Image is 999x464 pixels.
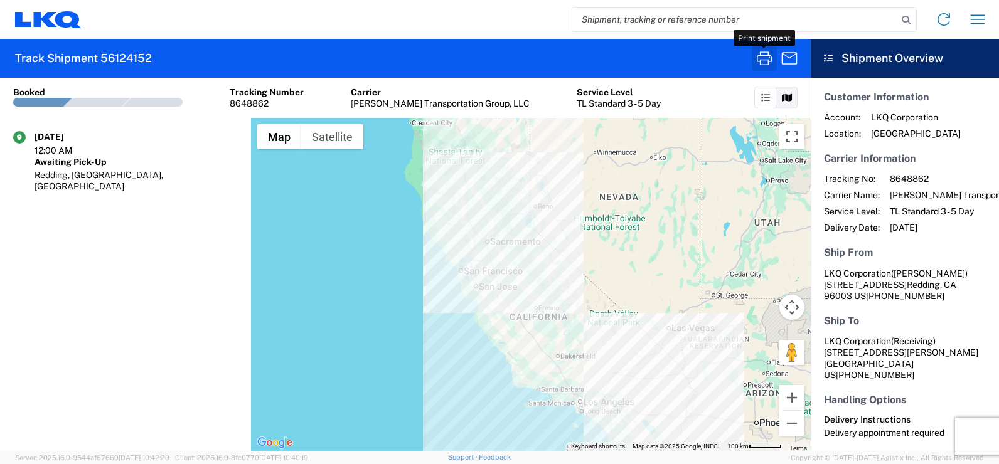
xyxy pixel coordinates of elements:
[824,246,986,258] h5: Ship From
[824,112,861,123] span: Account:
[791,452,984,463] span: Copyright © [DATE]-[DATE] Agistix Inc., All Rights Reserved
[824,268,891,278] span: LKQ Corporation
[824,268,986,302] address: Redding, CA 96003 US
[824,128,861,139] span: Location:
[351,87,530,98] div: Carrier
[824,152,986,164] h5: Carrier Information
[824,414,986,425] h6: Delivery Instructions
[779,295,804,320] button: Map camera controls
[571,442,625,451] button: Keyboard shortcuts
[35,145,97,156] div: 12:00 AM
[824,206,880,217] span: Service Level:
[824,394,986,406] h5: Handling Options
[13,87,45,98] div: Booked
[577,98,661,109] div: TL Standard 3 - 5 Day
[824,91,986,103] h5: Customer Information
[254,435,296,451] img: Google
[779,411,804,436] button: Zoom out
[479,453,511,461] a: Feedback
[230,87,304,98] div: Tracking Number
[577,87,661,98] div: Service Level
[724,442,786,451] button: Map Scale: 100 km per 49 pixels
[824,173,880,184] span: Tracking No:
[779,124,804,149] button: Toggle fullscreen view
[824,189,880,201] span: Carrier Name:
[824,315,986,327] h5: Ship To
[257,124,301,149] button: Show street map
[254,435,296,451] a: Open this area in Google Maps (opens a new window)
[259,454,308,461] span: [DATE] 10:40:19
[824,222,880,233] span: Delivery Date:
[175,454,308,461] span: Client: 2025.16.0-8fc0770
[824,427,986,438] div: Delivery appointment required
[836,370,914,380] span: [PHONE_NUMBER]
[824,335,986,381] address: [GEOGRAPHIC_DATA] US
[789,445,807,451] a: Terms
[351,98,530,109] div: [PERSON_NAME] Transportation Group, LLC
[871,112,961,123] span: LKQ Corporation
[230,98,304,109] div: 8648862
[824,280,907,290] span: [STREET_ADDRESS]
[779,385,804,410] button: Zoom in
[448,453,479,461] a: Support
[633,443,720,450] span: Map data ©2025 Google, INEGI
[35,131,97,142] div: [DATE]
[35,169,238,192] div: Redding, [GEOGRAPHIC_DATA], [GEOGRAPHIC_DATA]
[824,336,978,357] span: LKQ Corporation [STREET_ADDRESS][PERSON_NAME]
[866,291,944,301] span: [PHONE_NUMBER]
[891,336,936,346] span: (Receiving)
[779,340,804,365] button: Drag Pegman onto the map to open Street View
[891,268,968,278] span: ([PERSON_NAME])
[572,8,897,31] input: Shipment, tracking or reference number
[871,128,961,139] span: [GEOGRAPHIC_DATA]
[811,39,999,78] header: Shipment Overview
[301,124,363,149] button: Show satellite imagery
[15,454,169,461] span: Server: 2025.16.0-9544af67660
[119,454,169,461] span: [DATE] 10:42:29
[15,51,152,66] h2: Track Shipment 56124152
[35,156,238,167] div: Awaiting Pick-Up
[727,443,749,450] span: 100 km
